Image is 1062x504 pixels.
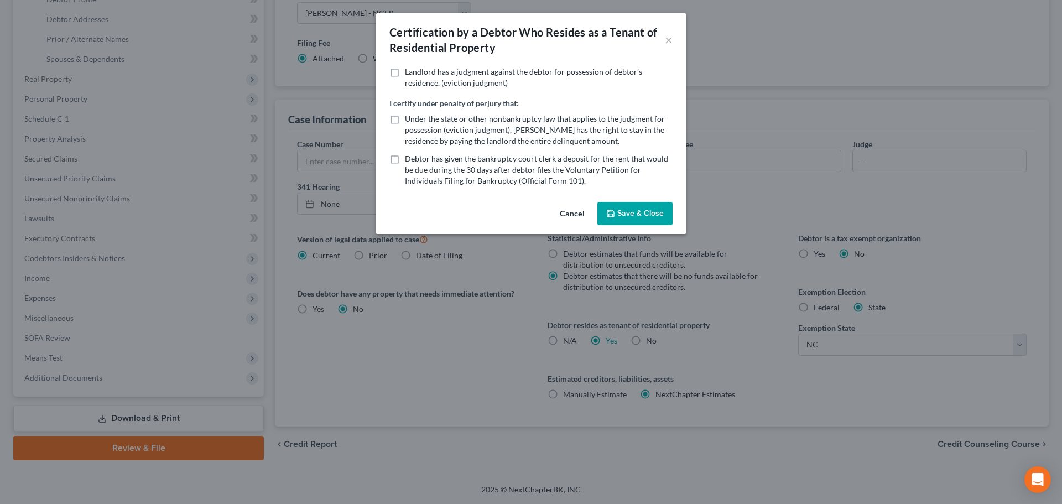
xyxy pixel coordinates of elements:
button: × [665,33,673,46]
div: Open Intercom Messenger [1024,466,1051,493]
label: I certify under penalty of perjury that: [389,97,519,109]
button: Save & Close [597,202,673,225]
span: Landlord has a judgment against the debtor for possession of debtor’s residence. (eviction judgment) [405,67,642,87]
button: Cancel [551,203,593,225]
span: Debtor has given the bankruptcy court clerk a deposit for the rent that would be due during the 3... [405,154,668,185]
div: Certification by a Debtor Who Resides as a Tenant of Residential Property [389,24,665,55]
span: Under the state or other nonbankruptcy law that applies to the judgment for possession (eviction ... [405,114,665,146]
